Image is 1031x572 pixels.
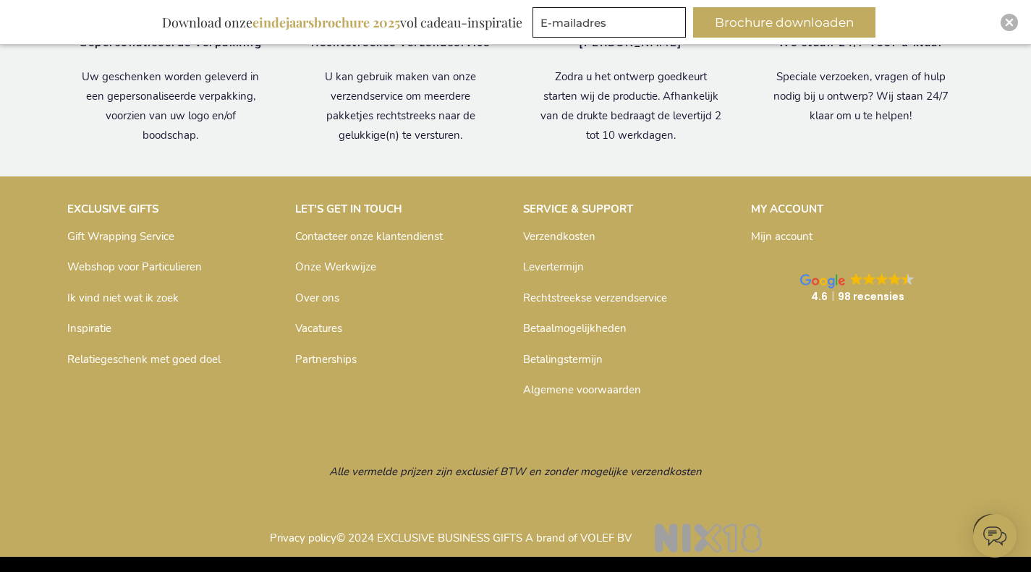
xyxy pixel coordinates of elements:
[901,273,914,286] img: Google
[523,352,603,367] a: Betalingstermijn
[523,229,595,244] a: Verzendkosten
[876,273,888,286] img: Google
[533,7,690,42] form: marketing offers and promotions
[295,321,342,336] a: Vacatures
[1001,14,1018,31] div: Close
[523,260,584,274] a: Levertermijn
[751,202,823,216] strong: MY ACCOUNT
[77,67,264,145] p: Uw geschenken worden geleverd in een gepersonaliseerde verpakking, voorzien van uw logo en/of boo...
[67,352,221,367] a: Relatiegeschenk met goed doel
[751,259,964,318] a: Google GoogleGoogleGoogleGoogleGoogle 4.698 recensies
[295,260,376,274] a: Onze Werkwijze
[850,273,862,286] img: Google
[811,289,904,304] strong: 4.6 98 recensies
[67,291,179,305] a: Ik vind niet wat ik zoek
[295,202,402,216] strong: LET'S GET IN TOUCH
[888,273,901,286] img: Google
[253,14,400,31] b: eindejaarsbrochure 2025
[67,260,202,274] a: Webshop voor Particulieren
[523,383,641,397] a: Algemene voorwaarden
[800,274,845,289] img: Google
[693,7,875,38] button: Brochure downloaden
[270,531,336,545] a: Privacy policy
[67,229,174,244] a: Gift Wrapping Service
[863,273,875,286] img: Google
[768,67,954,126] p: Speciale verzoeken, vragen of hulp nodig bij u ontwerp? Wij staan 24/7 klaar om u te helpen!
[533,7,686,38] input: E-mailadres
[523,321,627,336] a: Betaalmogelijkheden
[973,514,1017,558] iframe: belco-activator-frame
[1005,18,1014,27] img: Close
[523,202,633,216] strong: SERVICE & SUPPORT
[295,291,339,305] a: Over ons
[538,67,724,145] p: Zodra u het ontwerp goedkeurt starten wij de productie. Afhankelijk van de drukte bedraagt de lev...
[67,513,964,550] p: © 2024 EXCLUSIVE BUSINESS GIFTS A brand of VOLEF BV
[329,464,702,479] span: Alle vermelde prijzen zijn exclusief BTW en zonder mogelijke verzendkosten
[295,229,443,244] a: Contacteer onze klantendienst
[307,67,494,145] p: U kan gebruik maken van onze verzendservice om meerdere pakketjes rechtstreeks naar de gelukkige(...
[655,524,762,552] img: NIX18
[751,229,813,244] a: Mijn account
[523,291,667,305] a: Rechtstreekse verzendservice
[295,352,357,367] a: Partnerships
[156,7,529,38] div: Download onze vol cadeau-inspiratie
[67,321,111,336] a: Inspiratie
[67,202,158,216] strong: EXCLUSIVE GIFTS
